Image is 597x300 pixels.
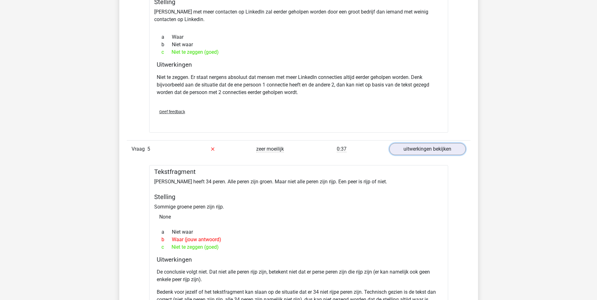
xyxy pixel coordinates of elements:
[161,48,172,56] span: c
[161,236,172,243] span: b
[161,41,172,48] span: b
[157,243,441,251] div: Niet te zeggen (goed)
[154,168,443,175] h5: Tekstfragment
[389,143,466,155] a: uitwerkingen bekijken
[157,61,441,68] h4: Uitwerkingen
[161,243,172,251] span: c
[157,236,441,243] div: Waar (jouw antwoord)
[256,146,284,152] span: zeer moeilijk
[147,146,150,152] span: 5
[157,48,441,56] div: Niet te zeggen (goed)
[157,228,441,236] div: Niet waar
[154,193,443,201] h5: Stelling
[132,145,147,153] span: Vraag
[157,74,441,96] p: Niet te zeggen. Er staat nergens absoluut dat mensen met meer LinkedIn connecties altijd eerder g...
[159,109,185,114] span: Geef feedback
[161,228,172,236] span: a
[154,211,443,223] div: None
[157,41,441,48] div: Niet waar
[157,268,441,283] p: De conclusie volgt niet. Dat niet alle peren rijp zijn, betekent niet dat er perse peren zijn die...
[337,146,346,152] span: 0:37
[157,33,441,41] div: Waar
[157,256,441,263] h4: Uitwerkingen
[161,33,172,41] span: a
